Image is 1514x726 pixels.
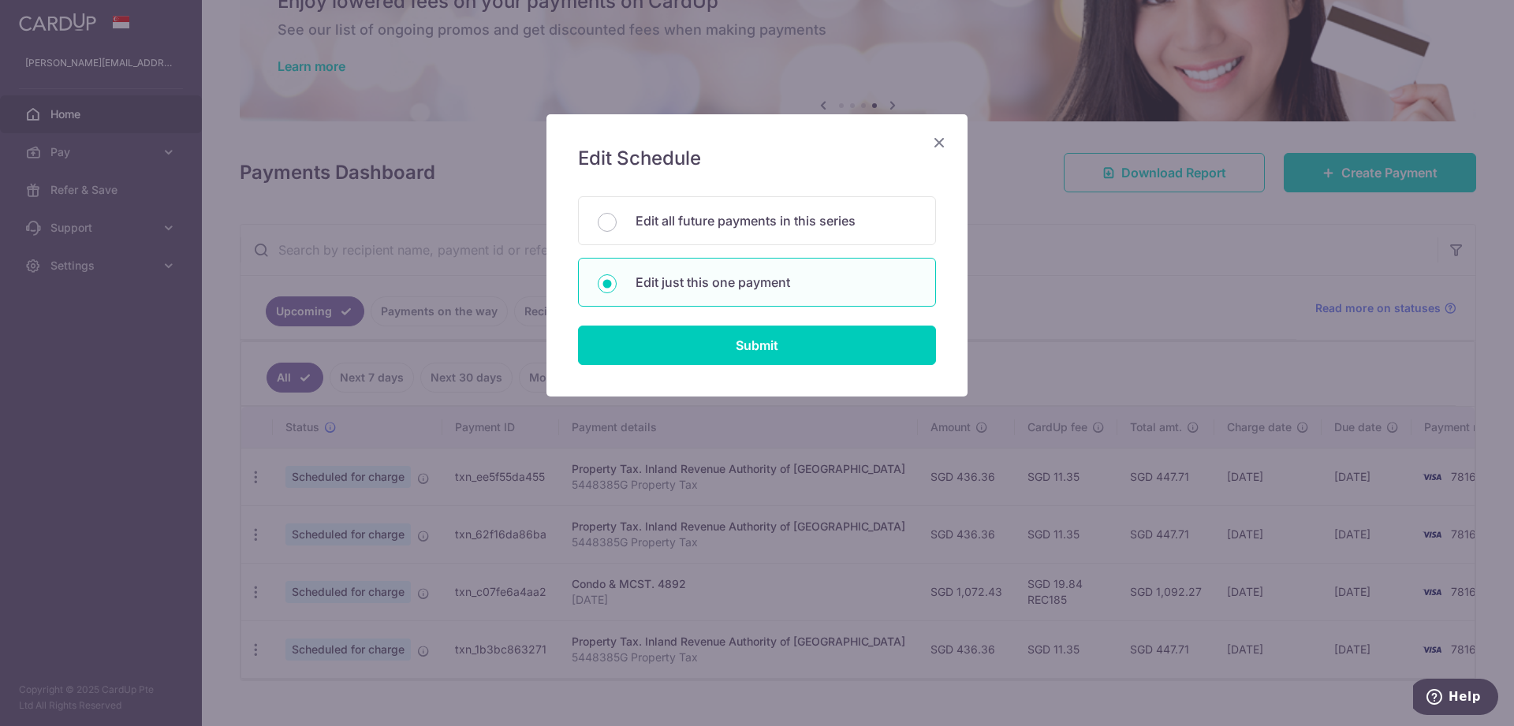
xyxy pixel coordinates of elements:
p: Edit just this one payment [636,273,916,292]
input: Submit [578,326,936,365]
p: Edit all future payments in this series [636,211,916,230]
iframe: Opens a widget where you can find more information [1413,679,1498,718]
button: Close [930,133,949,152]
h5: Edit Schedule [578,146,936,171]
